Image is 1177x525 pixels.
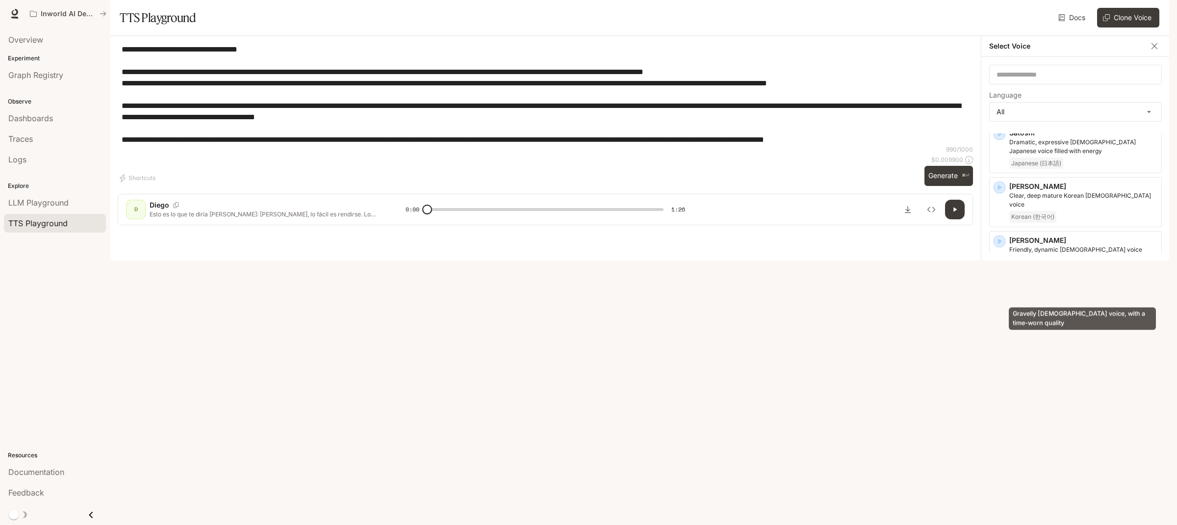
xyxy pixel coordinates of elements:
[128,202,144,217] div: D
[671,205,685,214] span: 1:26
[962,173,969,179] p: ⌘⏎
[150,200,169,210] p: Diego
[1009,138,1157,156] p: Dramatic, expressive male Japanese voice filled with energy
[1009,191,1157,209] p: Clear, deep mature Korean male voice
[26,4,111,24] button: All workspaces
[120,8,196,27] h1: TTS Playground
[898,200,918,219] button: Download audio
[990,103,1161,121] div: All
[1056,8,1089,27] a: Docs
[924,166,973,186] button: Generate⌘⏎
[921,200,941,219] button: Inspect
[989,92,1022,99] p: Language
[118,170,159,186] button: Shortcuts
[1009,182,1157,191] p: [PERSON_NAME]
[1009,236,1157,245] p: [PERSON_NAME]
[150,210,382,218] p: Esto es lo que te diria [PERSON_NAME]: [PERSON_NAME], lo fácil es rendirse. Lo fácil es decir ‘te...
[1097,8,1159,27] button: Clone Voice
[1009,157,1063,169] span: Japanese (日本語)
[1009,211,1056,223] span: Korean (한국어)
[406,205,419,214] span: 0:00
[1009,308,1156,330] div: Gravelly [DEMOGRAPHIC_DATA] voice, with a time-worn quality
[1009,245,1157,263] p: Friendly, dynamic male voice great for conversations
[41,10,96,18] p: Inworld AI Demos
[169,202,183,208] button: Copy Voice ID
